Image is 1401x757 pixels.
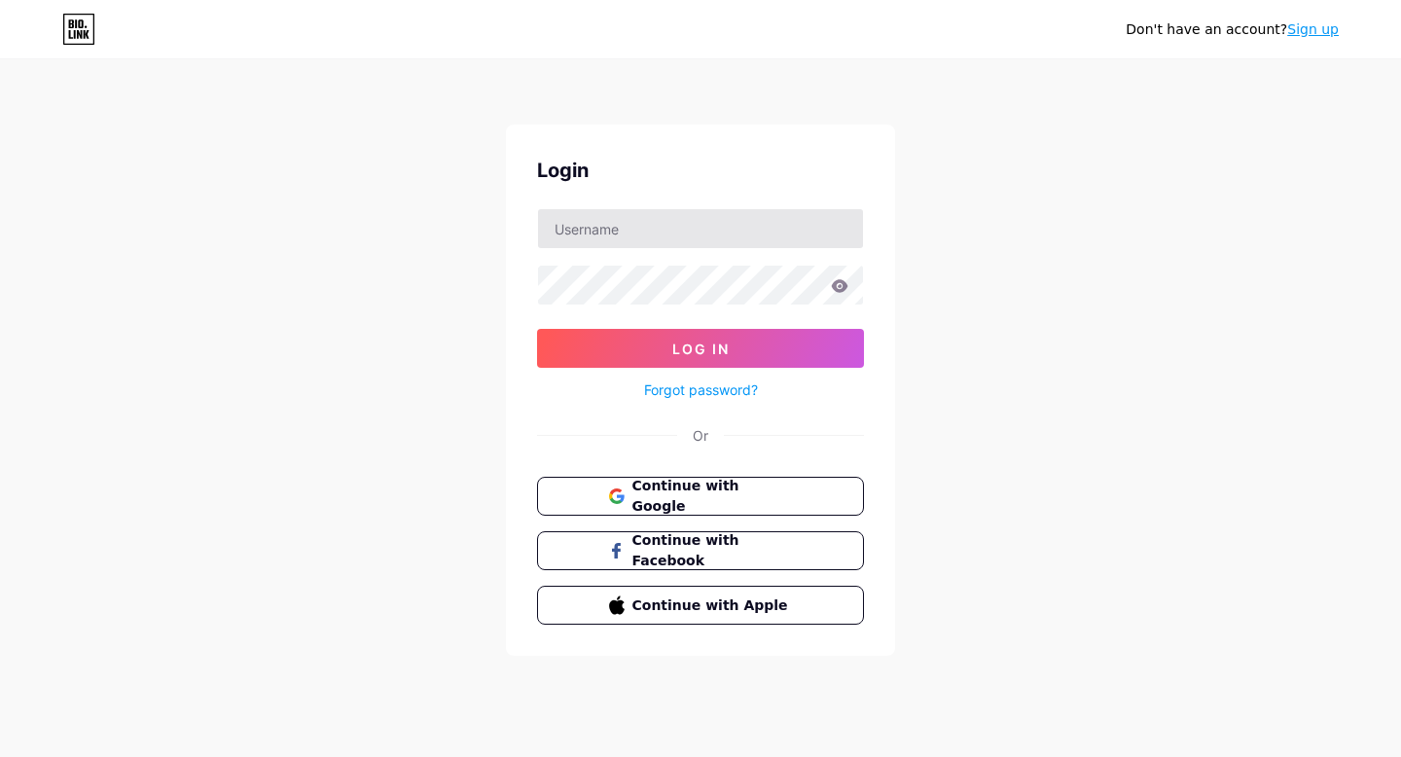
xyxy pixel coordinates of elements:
[672,341,730,357] span: Log In
[632,476,793,517] span: Continue with Google
[537,329,864,368] button: Log In
[1126,19,1339,40] div: Don't have an account?
[537,156,864,185] div: Login
[693,425,708,446] div: Or
[537,477,864,516] button: Continue with Google
[632,595,793,616] span: Continue with Apple
[537,586,864,625] button: Continue with Apple
[644,379,758,400] a: Forgot password?
[632,530,793,571] span: Continue with Facebook
[537,531,864,570] button: Continue with Facebook
[538,209,863,248] input: Username
[1287,21,1339,37] a: Sign up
